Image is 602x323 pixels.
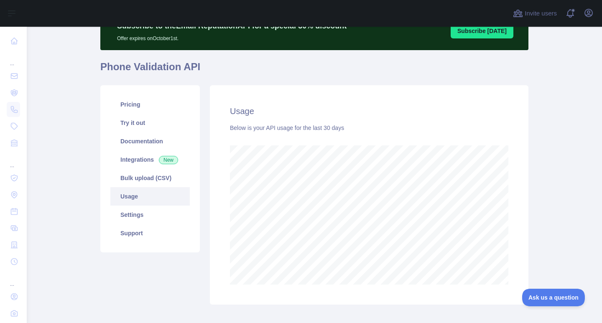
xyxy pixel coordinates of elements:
[110,169,190,187] a: Bulk upload (CSV)
[110,114,190,132] a: Try it out
[511,7,559,20] button: Invite users
[110,132,190,150] a: Documentation
[100,60,528,80] h1: Phone Validation API
[117,32,347,42] p: Offer expires on October 1st.
[110,224,190,242] a: Support
[525,9,557,18] span: Invite users
[7,271,20,287] div: ...
[7,50,20,67] div: ...
[230,124,508,132] div: Below is your API usage for the last 30 days
[110,95,190,114] a: Pricing
[451,23,513,38] button: Subscribe [DATE]
[110,206,190,224] a: Settings
[7,152,20,169] div: ...
[110,150,190,169] a: Integrations New
[522,289,585,306] iframe: Toggle Customer Support
[230,105,508,117] h2: Usage
[110,187,190,206] a: Usage
[159,156,178,164] span: New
